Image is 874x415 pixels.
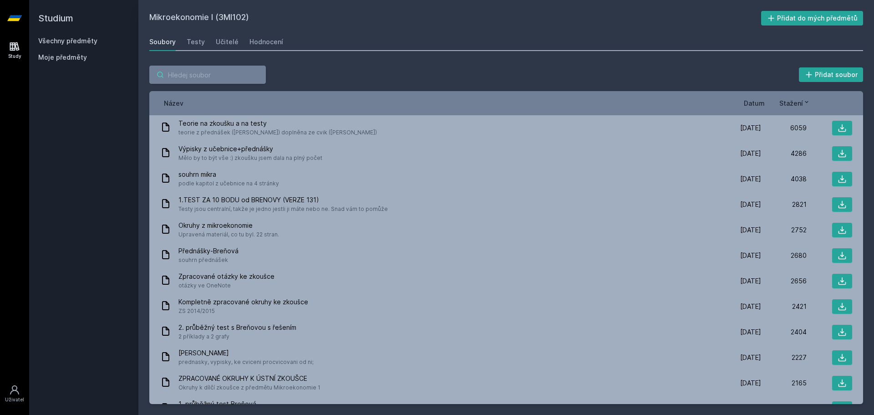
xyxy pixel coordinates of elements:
span: 1.TEST ZA 10 BODU od BRENOVY (VERZE 131) [178,195,388,205]
span: Stažení [779,98,803,108]
button: Název [164,98,183,108]
span: Zpracované otázky ke zkoušce [178,272,274,281]
span: [DATE] [740,277,761,286]
a: Soubory [149,33,176,51]
span: Mělo by to být vše :) zkoušku jsem dala na plný počet [178,154,322,163]
span: [DATE] [740,302,761,311]
span: ZS 2014/2015 [178,307,308,316]
span: Testy jsou centralní, takže je jedno jestli ji máte nebo ne. Snad vám to pomůže [178,205,388,214]
span: souhrn přednášek [178,256,239,265]
button: Stažení [779,98,810,108]
div: Testy [187,37,205,46]
span: 1. průběžný test Breňová [178,400,256,409]
span: Moje předměty [38,53,87,62]
span: otázky ve OneNote [178,281,274,290]
div: 2752 [761,225,807,235]
span: [DATE] [740,225,761,235]
span: [DATE] [740,328,761,337]
span: [DATE] [740,200,761,209]
div: 2656 [761,277,807,286]
span: [PERSON_NAME] [178,348,314,358]
span: Okruhy z mikroekonomie [178,221,279,230]
span: prednasky, vypisky, ke cviceni procvicovani od ni; [178,358,314,367]
span: [DATE] [740,123,761,133]
span: teorie z přednášek ([PERSON_NAME]) doplněna ze cvik ([PERSON_NAME]) [178,128,377,137]
a: Uživatel [2,380,27,408]
div: 2165 [761,379,807,388]
span: souhrn mikra [178,170,279,179]
div: 2404 [761,328,807,337]
span: [DATE] [740,149,761,158]
div: Učitelé [216,37,239,46]
span: Výpisky z učebnice+přednášky [178,144,322,154]
div: Soubory [149,37,176,46]
div: 2421 [761,302,807,311]
button: Datum [744,98,765,108]
button: Přidat do mých předmětů [761,11,864,26]
a: Všechny předměty [38,37,97,45]
span: [DATE] [740,174,761,184]
div: 2680 [761,251,807,260]
div: Study [8,53,21,60]
span: Upravená materiál, co tu byl. 22 stran. [178,230,279,239]
div: 4286 [761,149,807,158]
span: Okruhy k dílčí zkoušce z předmětu Mikroekonomie 1 [178,383,320,392]
span: 2. průběžný test s Breňovou s řešením [178,323,296,332]
span: ZPRACOVANÉ OKRUHY K ÚSTNÍ ZKOUŠCE [178,374,320,383]
a: Testy [187,33,205,51]
div: 6059 [761,123,807,133]
div: 2821 [761,200,807,209]
div: Hodnocení [249,37,283,46]
h2: Mikroekonomie I (3MI102) [149,11,761,26]
span: podle kapitol z učebnice na 4 stránky [178,179,279,188]
span: Teorie na zkoušku a na testy [178,119,377,128]
div: 2227 [761,353,807,362]
a: Učitelé [216,33,239,51]
input: Hledej soubor [149,66,266,84]
span: [DATE] [740,251,761,260]
span: 2 příklady a 2 grafy [178,332,296,341]
div: 4038 [761,174,807,184]
span: [DATE] [740,379,761,388]
div: Uživatel [5,396,24,403]
a: Hodnocení [249,33,283,51]
span: [DATE] [740,353,761,362]
button: Přidat soubor [799,67,864,82]
a: Study [2,36,27,64]
span: Kompletně zpracované okruhy ke zkoušce [178,297,308,307]
span: Přednášky-Breňová [178,246,239,256]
